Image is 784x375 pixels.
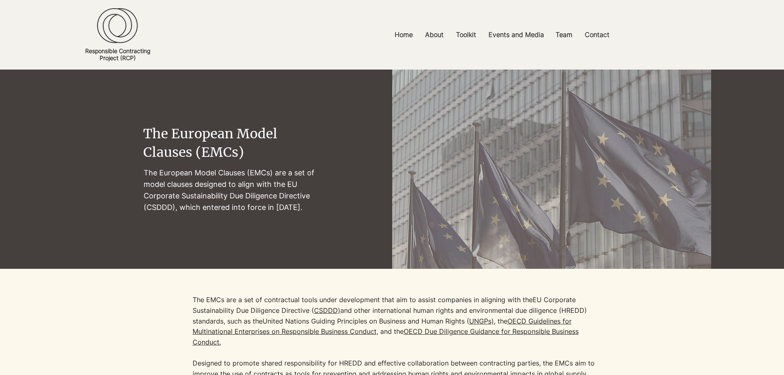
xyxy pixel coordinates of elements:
p: The European Model Clauses (EMCs) are a set of model clauses designed to align with the EU Corpor... [144,167,322,213]
a: Team [549,26,579,44]
a: Responsible ContractingProject (RCP) [85,47,150,61]
p: Events and Media [484,26,548,44]
a: Toolkit [450,26,482,44]
p: Contact [581,26,614,44]
a: About [419,26,450,44]
p: Team [551,26,577,44]
a: UNGPs) [469,317,494,325]
a: Contact [579,26,616,44]
a: Events and Media [482,26,549,44]
a: Home [389,26,419,44]
p: About [421,26,448,44]
a: United Nations Guiding Principles on Business and Human Rights ( [263,317,469,325]
p: Home [391,26,417,44]
p: Toolkit [452,26,480,44]
span: The European Model Clauses (EMCs) [143,126,277,161]
a: CSDDD) [314,306,340,314]
img: pexels-marco-288924445-13153479_edited.jpg [392,70,711,369]
nav: Site [293,26,711,44]
a: OECD Due Diligence Guidance for Responsible Business Conduct. [193,327,579,346]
